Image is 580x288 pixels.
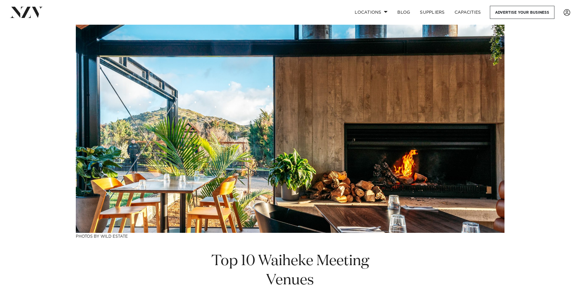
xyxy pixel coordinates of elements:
a: SUPPLIERS [415,6,449,19]
img: Top 10 Waiheke Meeting Venues [76,25,504,233]
img: nzv-logo.png [10,7,43,18]
h3: Photos by Wild Estate [76,233,504,239]
a: BLOG [392,6,415,19]
a: Locations [350,6,392,19]
a: Advertise your business [490,6,554,19]
a: Capacities [450,6,486,19]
